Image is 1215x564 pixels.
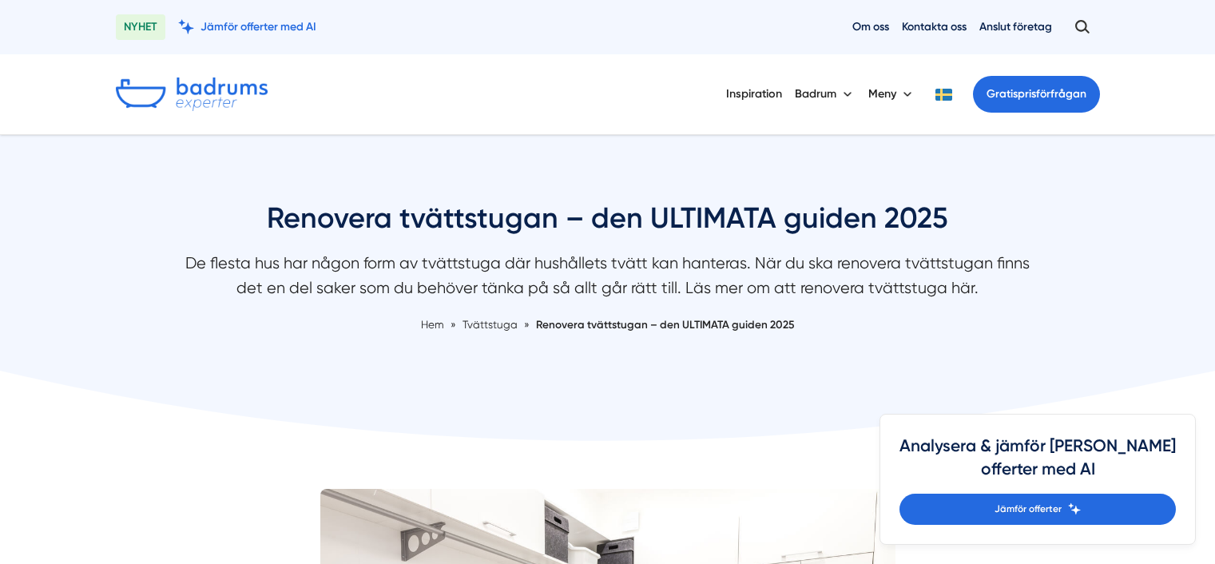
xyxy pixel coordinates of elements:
nav: Breadcrumb [185,316,1031,333]
button: Badrum [795,73,856,115]
span: Gratis [987,87,1018,101]
p: De flesta hus har någon form av tvättstuga där hushållets tvätt kan hanteras. När du ska renovera... [185,251,1031,309]
a: Kontakta oss [902,19,967,34]
img: Badrumsexperter.se logotyp [116,77,268,111]
span: » [524,316,530,333]
a: Jämför offerter med AI [178,19,316,34]
a: Renovera tvättstugan – den ULTIMATA guiden 2025 [536,318,794,331]
span: » [451,316,456,333]
a: Gratisprisförfrågan [973,76,1100,113]
span: Jämför offerter med AI [201,19,316,34]
span: Tvättstuga [463,318,518,331]
a: Anslut företag [979,19,1052,34]
a: Tvättstuga [463,318,520,331]
a: Inspiration [726,73,782,114]
button: Meny [868,73,915,115]
span: Jämför offerter [995,502,1062,517]
a: Om oss [852,19,889,34]
a: Jämför offerter [899,494,1176,525]
h4: Analysera & jämför [PERSON_NAME] offerter med AI [899,434,1176,494]
h1: Renovera tvättstugan – den ULTIMATA guiden 2025 [185,199,1031,251]
span: NYHET [116,14,165,40]
a: Hem [421,318,444,331]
